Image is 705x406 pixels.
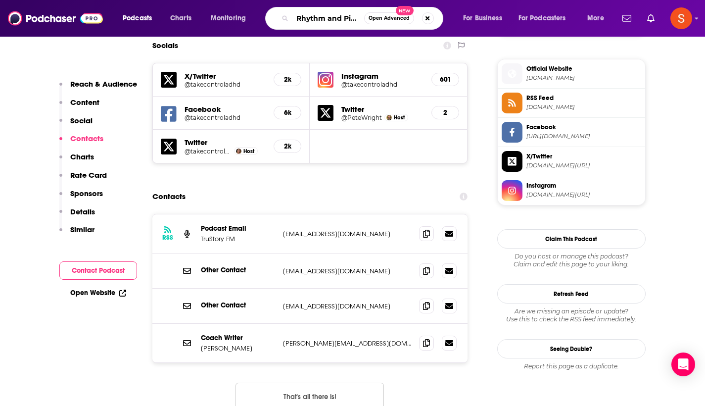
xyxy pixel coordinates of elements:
[8,9,103,28] img: Podchaser - Follow, Share and Rate Podcasts
[243,148,254,154] span: Host
[526,74,641,82] span: takecontroladhd.com
[497,253,646,268] div: Claim and edit this page to your liking.
[341,114,382,121] a: @PeteWright
[201,266,275,274] p: Other Contact
[282,142,293,151] h5: 2k
[670,7,692,29] button: Show profile menu
[440,75,451,84] h5: 601
[116,10,165,26] button: open menu
[502,151,641,172] a: X/Twitter[DOMAIN_NAME][URL]
[59,189,103,207] button: Sponsors
[123,11,152,25] span: Podcasts
[394,114,405,121] span: Host
[518,11,566,25] span: For Podcasters
[59,225,94,243] button: Similar
[512,10,580,26] button: open menu
[59,79,137,98] button: Reach & Audience
[275,7,453,30] div: Search podcasts, credits, & more...
[59,261,137,280] button: Contact Podcast
[185,104,266,114] h5: Facebook
[369,16,410,21] span: Open Advanced
[318,72,333,88] img: iconImage
[364,12,414,24] button: Open AdvancedNew
[341,71,423,81] h5: Instagram
[497,284,646,304] button: Refresh Feed
[70,98,99,107] p: Content
[201,235,275,243] p: TruStory FM
[386,115,392,120] img: Pete Wright
[341,81,423,88] a: @takecontroladhd
[502,180,641,201] a: Instagram[DOMAIN_NAME][URL]
[70,134,103,143] p: Contacts
[502,63,641,84] a: Official Website[DOMAIN_NAME]
[185,81,266,88] a: @takecontroladhd
[497,307,646,323] div: Are we missing an episode or update? Use this to check the RSS feed immediately.
[59,170,107,189] button: Rate Card
[282,75,293,84] h5: 2k
[185,114,266,121] a: @takecontroladhd
[201,301,275,309] p: Other Contact
[502,122,641,143] a: Facebook[URL][DOMAIN_NAME]
[440,108,451,117] h5: 2
[201,344,275,353] p: [PERSON_NAME]
[204,10,259,26] button: open menu
[282,108,293,117] h5: 6k
[526,94,641,102] span: RSS Feed
[497,253,646,260] span: Do you host or manage this podcast?
[618,10,635,27] a: Show notifications dropdown
[59,152,94,170] button: Charts
[283,302,412,310] p: [EMAIL_ADDRESS][DOMAIN_NAME]
[185,138,266,147] h5: Twitter
[463,11,502,25] span: For Business
[70,207,95,216] p: Details
[526,64,641,73] span: Official Website
[292,10,364,26] input: Search podcasts, credits, & more...
[70,225,94,234] p: Similar
[70,79,137,89] p: Reach & Audience
[497,339,646,358] a: Seeing Double?
[70,170,107,180] p: Rate Card
[185,71,266,81] h5: X/Twitter
[283,267,412,275] p: [EMAIL_ADDRESS][DOMAIN_NAME]
[236,149,241,154] img: Nikki Kinzer
[497,362,646,370] div: Report this page as a duplicate.
[587,11,604,25] span: More
[526,123,641,132] span: Facebook
[670,7,692,29] span: Logged in as sadie76317
[152,187,186,206] h2: Contacts
[152,36,178,55] h2: Socials
[170,11,191,25] span: Charts
[70,116,93,125] p: Social
[456,10,515,26] button: open menu
[580,10,616,26] button: open menu
[162,234,173,242] h3: RSS
[502,93,641,113] a: RSS Feed[DOMAIN_NAME]
[59,116,93,134] button: Social
[526,133,641,140] span: https://www.facebook.com/takecontroladhd
[671,353,695,376] div: Open Intercom Messenger
[201,224,275,233] p: Podcast Email
[59,98,99,116] button: Content
[59,207,95,225] button: Details
[670,7,692,29] img: User Profile
[283,230,412,238] p: [EMAIL_ADDRESS][DOMAIN_NAME]
[70,189,103,198] p: Sponsors
[70,152,94,161] p: Charts
[185,148,232,155] a: @takecontroladhd
[70,289,126,297] a: Open Website
[201,334,275,342] p: Coach Writer
[497,229,646,249] button: Claim This Podcast
[526,181,641,190] span: Instagram
[59,134,103,152] button: Contacts
[526,162,641,169] span: twitter.com/takecontroladhd
[396,6,414,15] span: New
[526,152,641,161] span: X/Twitter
